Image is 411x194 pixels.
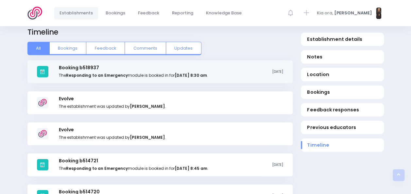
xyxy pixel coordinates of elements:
[27,154,293,176] a: Booking b514721 TheResponding to an Emergencymodule is booked in for[DATE] 8:45 am. [DATE]
[66,166,128,171] strong: Responding to an Emergency
[106,10,125,16] span: Bookings
[59,166,208,171] p: The module is booked in for .
[307,124,377,131] span: Previous educators
[301,138,384,152] a: Timeline
[27,7,46,20] img: Logo
[376,8,381,19] img: N
[59,135,165,140] p: The establishment was updated by .
[167,7,199,20] a: Reporting
[307,54,377,60] span: Notes
[301,86,384,99] a: Bookings
[27,42,50,55] button: All
[125,42,166,55] button: Comments
[133,7,165,20] a: Feedback
[301,50,384,64] a: Notes
[301,68,384,81] a: Location
[206,10,242,16] span: Knowledge Base
[130,104,165,109] strong: [PERSON_NAME]
[201,7,247,20] a: Knowledge Base
[166,42,201,55] button: Updates
[272,162,283,168] small: [DATE]
[38,99,47,106] img: ev-icon.png
[307,141,377,148] span: Timeline
[27,24,293,37] h3: Timeline
[60,10,93,16] span: Establishments
[175,166,207,171] strong: [DATE] 8:45 am
[59,158,208,164] h3: Booking b514721
[59,65,208,71] h3: Booking b518937
[59,127,165,133] h3: Evolve
[172,10,193,16] span: Reporting
[317,10,333,16] span: Kia ora,
[59,73,208,78] p: The module is booked in for .
[66,73,128,78] strong: Responding to an Emergency
[307,89,377,96] span: Bookings
[307,71,377,78] span: Location
[100,7,131,20] a: Bookings
[138,10,159,16] span: Feedback
[59,96,165,102] h3: Evolve
[86,42,125,55] button: Feedback
[301,121,384,134] a: Previous educators
[301,103,384,117] a: Feedback responses
[307,106,377,113] span: Feedback responses
[49,42,86,55] button: Bookings
[272,69,283,74] small: [DATE]
[307,36,377,43] span: Establishment details
[27,60,293,83] a: Booking b518937 TheResponding to an Emergencymodule is booked in for[DATE] 8:30 am. [DATE]
[130,135,165,140] strong: [PERSON_NAME]
[334,10,372,16] span: [PERSON_NAME]
[54,7,98,20] a: Establishments
[301,33,384,46] a: Establishment details
[27,42,202,55] div: Large button group
[59,104,165,109] p: The establishment was updated by .
[175,73,207,78] strong: [DATE] 8:30 am
[38,130,47,137] img: ev-icon.png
